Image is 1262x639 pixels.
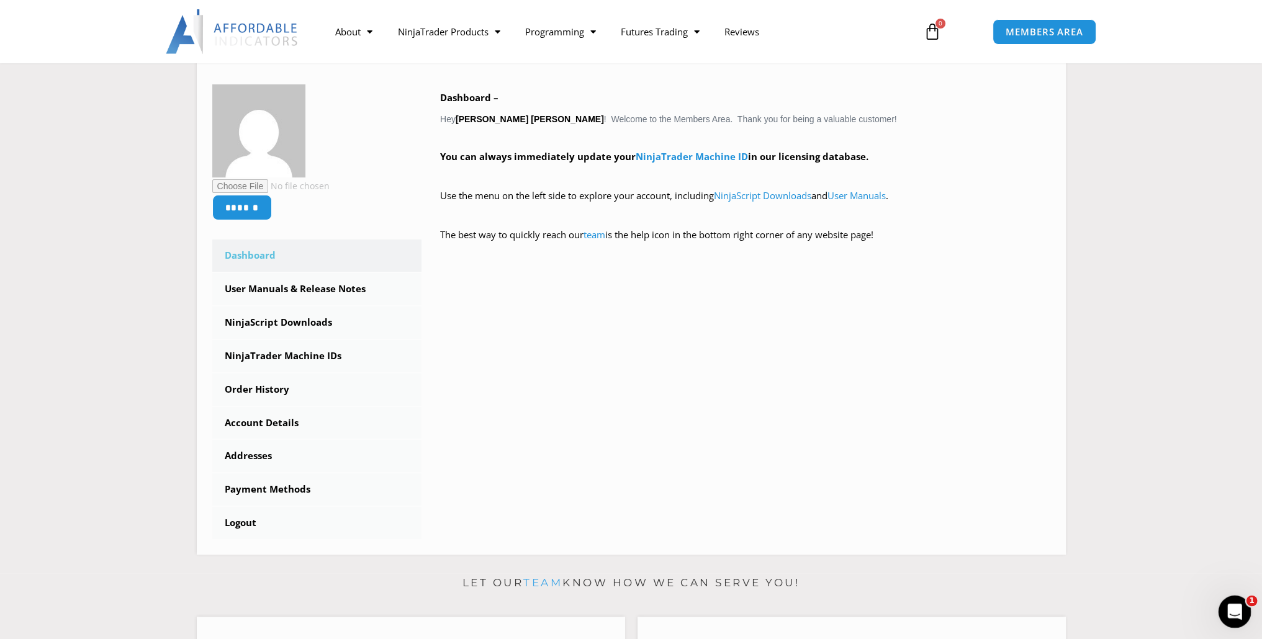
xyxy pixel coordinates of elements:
a: Reviews [711,17,771,46]
img: LogoAI | Affordable Indicators – NinjaTrader [166,9,299,54]
a: About [323,17,385,46]
a: Programming [512,17,608,46]
iframe: Intercom live chat [1219,596,1251,628]
p: Let our know how we can serve you! [197,573,1066,593]
nav: Account pages [212,239,422,539]
p: The best way to quickly reach our is the help icon in the bottom right corner of any website page! [440,226,1050,261]
a: team [584,228,605,241]
strong: [PERSON_NAME] [PERSON_NAME] [456,114,604,124]
a: Payment Methods [212,473,422,506]
a: NinjaTrader Machine IDs [212,340,422,372]
strong: You can always immediately update your in our licensing database. [440,150,868,163]
span: 0 [935,19,945,29]
a: Order History [212,373,422,406]
b: Dashboard – [440,91,498,104]
span: 1 [1246,596,1258,607]
a: User Manuals [827,189,886,202]
a: NinjaTrader Machine ID [636,150,748,163]
nav: Menu [323,17,909,46]
img: e8feb1ff8a5dfe589b667e4ba2618df02988beae940df039e8f2b8c095e55221 [212,84,305,177]
a: User Manuals & Release Notes [212,273,422,305]
a: Account Details [212,407,422,439]
a: Addresses [212,440,422,472]
a: MEMBERS AREA [993,19,1096,45]
a: 0 [905,14,960,50]
a: Futures Trading [608,17,711,46]
a: NinjaTrader Products [385,17,512,46]
p: Use the menu on the left side to explore your account, including and . [440,187,1050,222]
span: MEMBERS AREA [1006,27,1083,37]
a: team [523,576,562,589]
a: NinjaScript Downloads [212,306,422,339]
a: NinjaScript Downloads [714,189,811,202]
div: Hey ! Welcome to the Members Area. Thank you for being a valuable customer! [440,89,1050,261]
a: Dashboard [212,239,422,272]
a: Logout [212,507,422,539]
